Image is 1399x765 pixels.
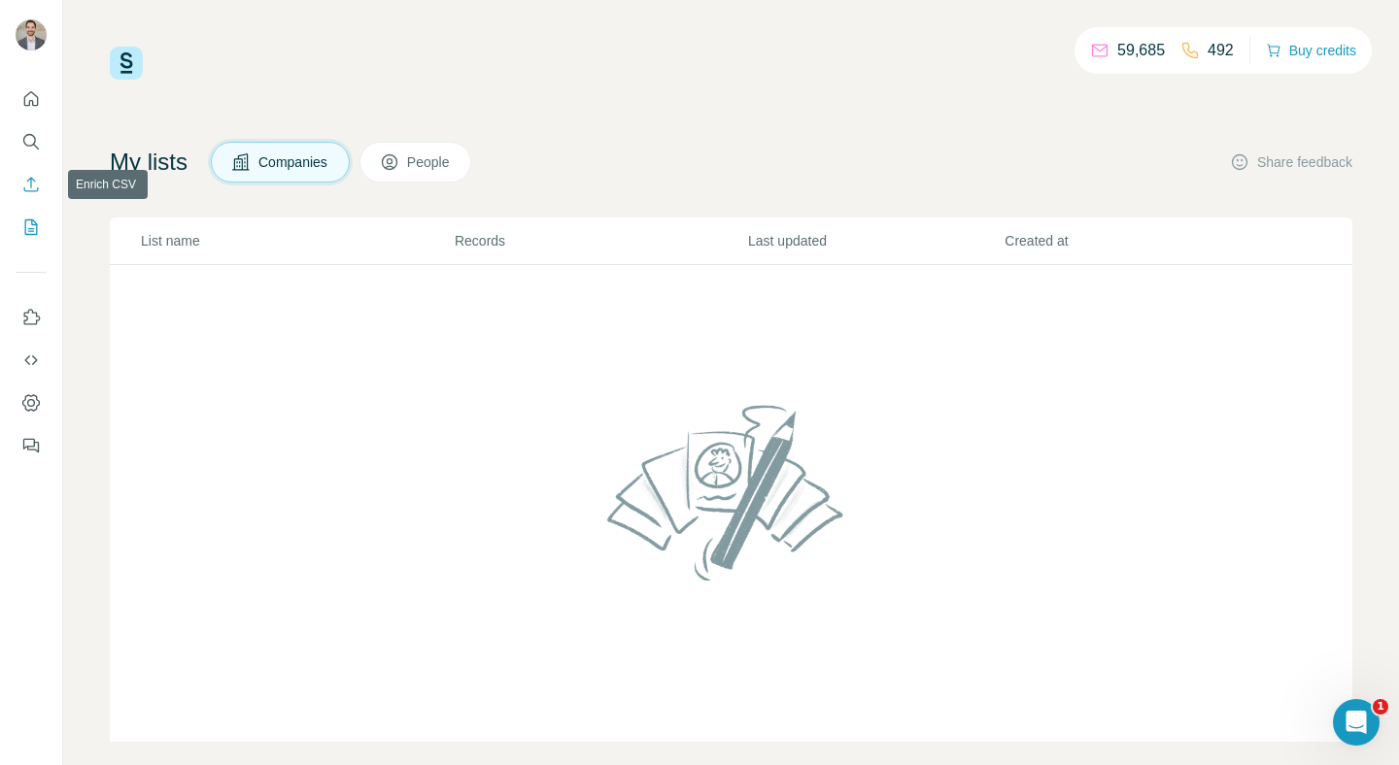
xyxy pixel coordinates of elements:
[16,385,47,420] button: Dashboard
[16,82,47,116] button: Quick start
[748,231,1003,250] p: Last updated
[16,428,47,463] button: Feedback
[1117,39,1165,62] p: 59,685
[599,388,864,596] img: No lists found
[1005,231,1259,250] p: Created at
[1266,37,1356,64] button: Buy credits
[141,231,453,250] p: List name
[110,147,188,178] h4: My lists
[16,210,47,245] button: My lists
[16,300,47,335] button: Use Surfe on LinkedIn
[1333,699,1380,746] iframe: Intercom live chat
[407,152,452,172] span: People
[455,231,746,250] p: Records
[16,343,47,378] button: Use Surfe API
[1373,699,1388,715] span: 1
[258,152,329,172] span: Companies
[16,167,47,202] button: Enrich CSV
[16,124,47,159] button: Search
[110,47,143,80] img: Surfe Logo
[1230,152,1352,172] button: Share feedback
[1208,39,1234,62] p: 492
[16,19,47,50] img: Avatar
